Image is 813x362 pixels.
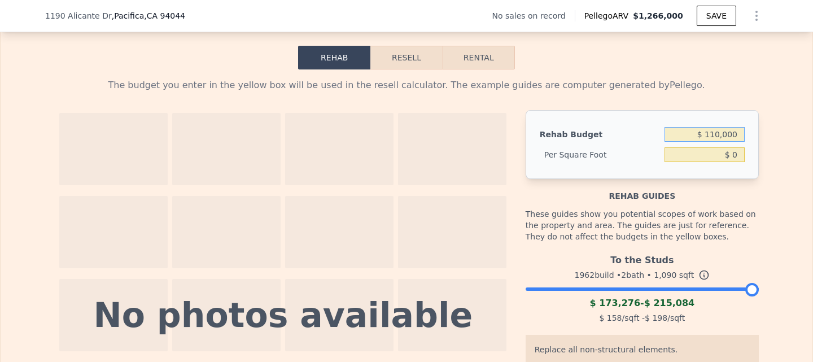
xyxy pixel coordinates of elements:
div: No sales on record [492,10,574,21]
div: The budget you enter in the yellow box will be used in the resell calculator. The example guides ... [54,78,759,92]
button: SAVE [697,6,736,26]
div: To the Studs [526,249,759,267]
span: $ 158 [599,313,622,322]
span: Pellego ARV [584,10,633,21]
div: No photos available [94,298,473,332]
div: Rehab Budget [540,124,660,145]
span: , Pacifica [112,10,185,21]
span: 1190 Alicante Dr [45,10,112,21]
button: Rental [443,46,515,69]
span: , CA 94044 [144,11,185,20]
button: Show Options [745,5,768,27]
div: Replace all non-structural elements. [535,344,750,360]
button: Resell [370,46,442,69]
span: 1,090 [654,271,676,280]
span: $ 173,276 [589,298,640,308]
div: 1962 build • 2 bath • sqft [526,267,759,283]
span: $1,266,000 [633,11,683,20]
div: /sqft - /sqft [526,310,759,326]
div: Per Square Foot [540,145,660,165]
div: These guides show you potential scopes of work based on the property and area. The guides are jus... [526,202,759,249]
span: $ 215,084 [644,298,695,308]
div: - [526,296,759,310]
span: $ 198 [645,313,667,322]
button: Rehab [298,46,370,69]
div: Rehab guides [526,179,759,202]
